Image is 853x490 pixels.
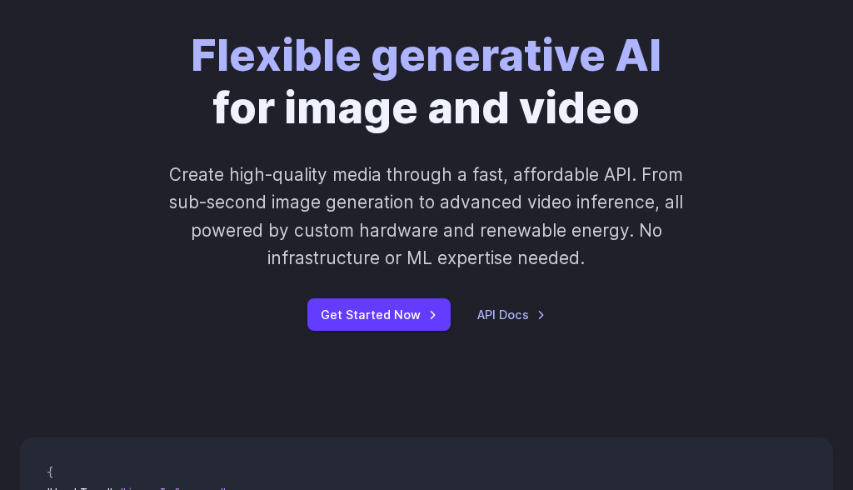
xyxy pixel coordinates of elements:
span: { [47,465,53,480]
h1: for image and video [191,29,661,134]
strong: Flexible generative AI [191,28,661,82]
a: Get Started Now [307,298,451,331]
a: API Docs [477,305,546,324]
p: Create high-quality media through a fast, affordable API. From sub-second image generation to adv... [167,161,687,272]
